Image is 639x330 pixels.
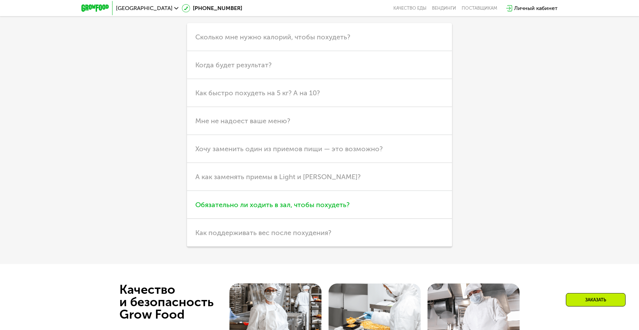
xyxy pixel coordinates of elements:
[195,173,361,181] span: А как заменять приемы в Light и [PERSON_NAME]?
[514,4,558,12] div: Личный кабинет
[566,293,626,307] div: Заказать
[195,117,290,125] span: Мне не надоест ваше меню?
[116,6,173,11] span: [GEOGRAPHIC_DATA]
[462,6,497,11] div: поставщикам
[182,4,242,12] a: [PHONE_NUMBER]
[195,145,383,153] span: Хочу заменить один из приемов пищи — это возможно?
[195,33,350,41] span: Сколько мне нужно калорий, чтобы похудеть?
[195,229,331,237] span: Как поддерживать вес после похудения?
[432,6,456,11] a: Вендинги
[195,61,272,69] span: Когда будет результат?
[393,6,426,11] a: Качество еды
[195,201,350,209] span: Обязательно ли ходить в зал, чтобы похудеть?
[119,283,239,321] div: Качество и безопасность Grow Food
[195,89,320,97] span: Как быстро похудеть на 5 кг? А на 10?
